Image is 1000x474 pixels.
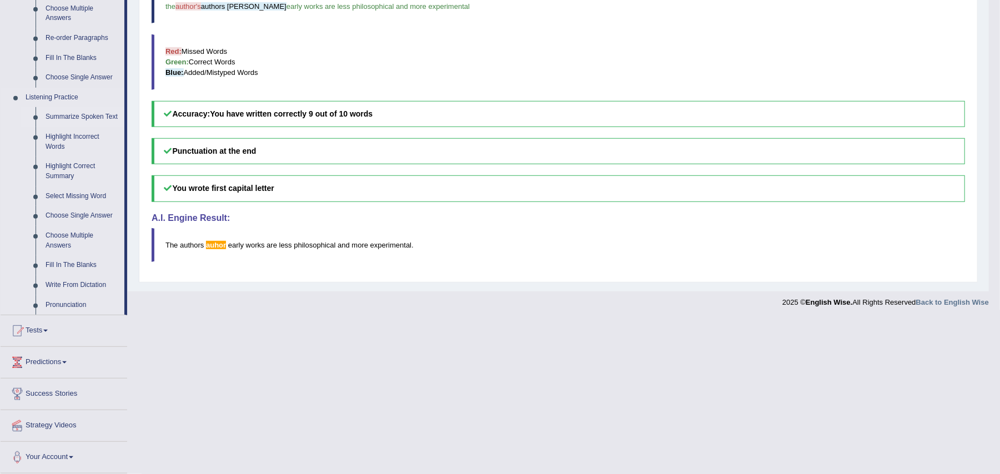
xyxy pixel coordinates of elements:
span: the [165,2,175,11]
b: You have written correctly 9 out of 10 words [210,109,373,118]
b: Blue: [165,68,184,77]
span: authors [180,241,204,249]
a: Predictions [1,347,127,375]
a: Back to English Wise [916,298,989,306]
h5: Punctuation at the end [152,138,965,164]
a: Pronunciation [41,295,124,315]
span: author's [175,2,201,11]
span: philosophical [294,241,335,249]
span: are [267,241,277,249]
div: 2025 © All Rights Reserved [782,291,989,307]
h5: Accuracy: [152,101,965,127]
a: Re-order Paragraphs [41,28,124,48]
span: experimental [370,241,411,249]
a: Strategy Videos [1,410,127,438]
span: The [165,241,178,249]
h4: A.I. Engine Result: [152,213,965,223]
h5: You wrote first capital letter [152,175,965,201]
a: Success Stories [1,379,127,406]
a: Choose Single Answer [41,206,124,226]
span: Possible spelling mistake found. (did you mean: author) [206,241,226,249]
span: authors [PERSON_NAME] [201,2,287,11]
a: Your Account [1,442,127,470]
a: Fill In The Blanks [41,48,124,68]
b: Green: [165,58,189,66]
blockquote: . [152,228,965,262]
a: Write From Dictation [41,275,124,295]
a: Fill In The Blanks [41,255,124,275]
span: more [351,241,368,249]
a: Tests [1,315,127,343]
span: less [279,241,292,249]
b: Red: [165,47,182,56]
a: Summarize Spoken Text [41,107,124,127]
span: early [228,241,244,249]
a: Highlight Correct Summary [41,157,124,186]
span: and [338,241,350,249]
a: Select Missing Word [41,186,124,206]
a: Choose Single Answer [41,68,124,88]
a: Choose Multiple Answers [41,226,124,255]
strong: English Wise. [806,298,852,306]
span: works [246,241,265,249]
blockquote: Missed Words Correct Words Added/Mistyped Words [152,34,965,89]
span: early works are less philosophical and more experimental [287,2,470,11]
a: Listening Practice [21,88,124,108]
a: Highlight Incorrect Words [41,127,124,157]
